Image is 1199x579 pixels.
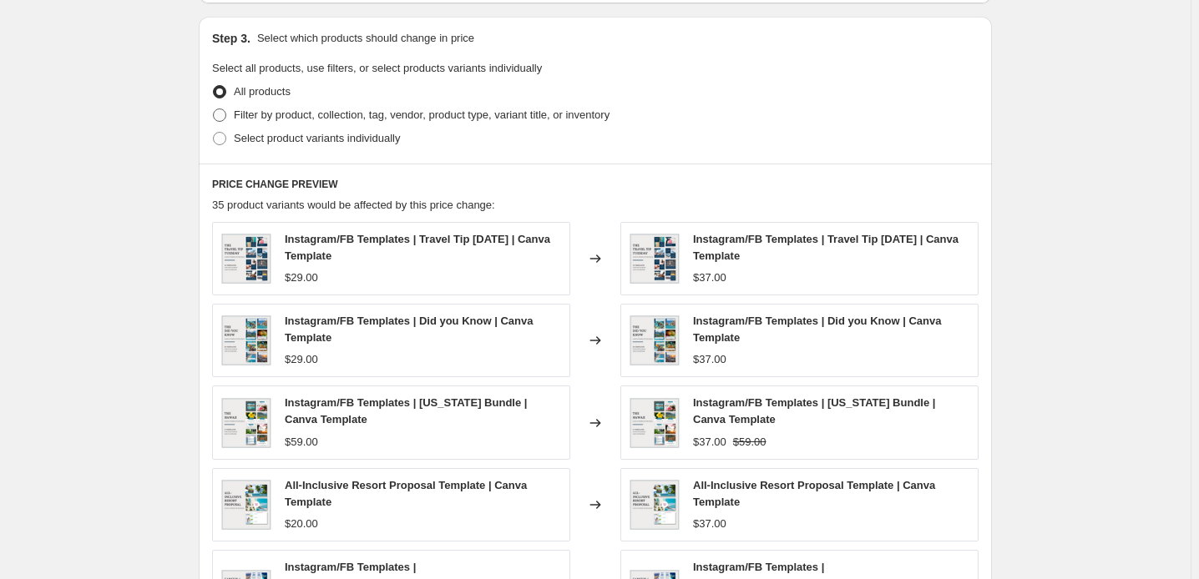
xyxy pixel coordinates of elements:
[693,396,935,425] span: Instagram/FB Templates | [US_STATE] Bundle | Canva Template
[212,62,542,74] span: Select all products, use filters, or select products variants individually
[212,30,250,47] h2: Step 3.
[285,315,533,344] span: Instagram/FB Templates | Did you Know | Canva Template
[234,108,610,121] span: Filter by product, collection, tag, vendor, product type, variant title, or inventory
[234,132,400,144] span: Select product variants individually
[693,516,726,532] div: $37.00
[212,178,979,191] h6: PRICE CHANGE PREVIEW
[285,479,527,508] span: All-Inclusive Resort Proposal Template | Canva Template
[285,269,318,286] div: $29.00
[221,398,271,448] img: HawaiiCanvaTemplates_80x.png
[257,30,474,47] p: Select which products should change in price
[693,351,726,368] div: $37.00
[285,233,550,262] span: Instagram/FB Templates | Travel Tip [DATE] | Canva Template
[285,396,527,425] span: Instagram/FB Templates | [US_STATE] Bundle | Canva Template
[630,398,680,448] img: HawaiiCanvaTemplates_80x.png
[630,315,680,365] img: Did_You_Know_Canva_Templates_80x.png
[630,234,680,284] img: Travel_Tip_Tuesday_Canva_Templates_80x.png
[221,234,271,284] img: Travel_Tip_Tuesday_Canva_Templates_80x.png
[693,315,941,344] span: Instagram/FB Templates | Did you Know | Canva Template
[693,479,935,508] span: All-Inclusive Resort Proposal Template | Canva Template
[630,480,680,530] img: Resort_Proposal_Canva_Template_80x.png
[285,434,318,451] div: $59.00
[285,516,318,532] div: $20.00
[221,480,271,530] img: Resort_Proposal_Canva_Template_80x.png
[733,434,766,451] strike: $59.00
[234,85,291,98] span: All products
[693,434,726,451] div: $37.00
[693,233,959,262] span: Instagram/FB Templates | Travel Tip [DATE] | Canva Template
[693,269,726,286] div: $37.00
[212,199,495,211] span: 35 product variants would be affected by this price change:
[285,351,318,368] div: $29.00
[221,315,271,365] img: Did_You_Know_Canva_Templates_80x.png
